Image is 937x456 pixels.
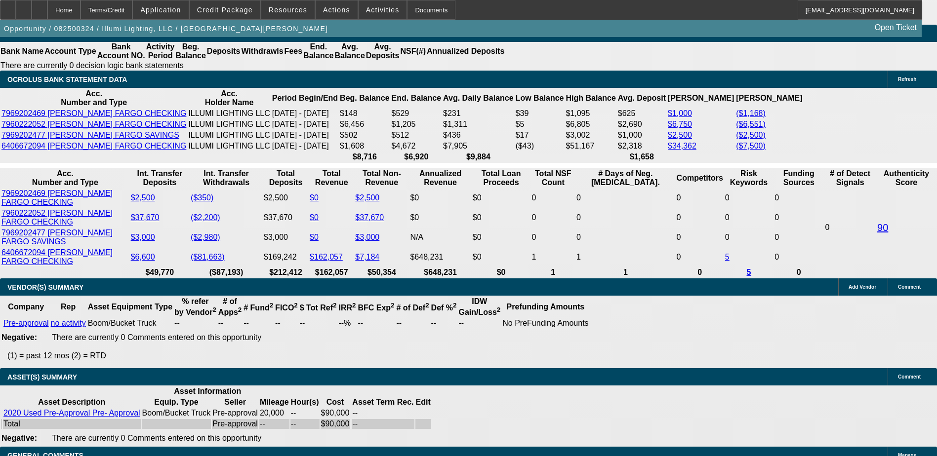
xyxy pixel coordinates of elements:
th: Authenticity Score [877,169,936,188]
th: Bank Account NO. [97,42,146,61]
th: Funding Sources [774,169,823,188]
td: 0 [774,248,823,266]
td: Pre-approval [212,408,258,418]
td: $231 [443,109,514,118]
th: [PERSON_NAME] [735,89,803,108]
th: Account Type [44,42,97,61]
td: 0 [774,228,823,247]
td: -- [458,318,501,328]
td: 0 [824,189,876,266]
a: 7969202477 [PERSON_NAME] FARGO SAVINGS [1,131,179,139]
th: End. Balance [303,42,334,61]
td: $1,205 [391,119,442,129]
td: 20,000 [259,408,289,418]
th: NSF(#) [400,42,426,61]
td: 0 [531,208,575,227]
td: -- [243,318,274,328]
td: -- [357,318,395,328]
td: 0 [676,189,724,207]
th: Activity Period [146,42,175,61]
td: [DATE] - [DATE] [272,141,338,151]
b: # Fund [244,304,273,312]
a: $37,670 [355,213,384,222]
td: 0 [676,248,724,266]
a: ($2,500) [736,131,766,139]
td: $7,905 [443,141,514,151]
td: $90,000 [321,419,350,429]
b: IDW Gain/Loss [458,297,500,316]
b: Seller [224,398,246,406]
td: Boom/Bucket Truck [142,408,211,418]
th: Acc. Holder Name [188,89,270,108]
td: 0 [576,208,675,227]
th: Total Revenue [309,169,354,188]
th: $50,354 [355,267,408,277]
b: % refer by Vendor [174,297,216,316]
td: ILLUMI LIGHTING LLC [188,109,270,118]
sup: 2 [453,302,456,309]
span: Comment [898,284,921,290]
span: Application [140,6,181,14]
th: $162,057 [309,267,354,277]
sup: 2 [212,306,216,313]
button: Application [133,0,188,19]
th: Int. Transfer Deposits [130,169,189,188]
td: $148 [339,109,390,118]
th: 0 [676,267,724,277]
td: [DATE] - [DATE] [272,109,338,118]
a: $0 [310,233,319,241]
sup: 2 [333,302,336,309]
td: -- [174,318,217,328]
b: Def % [431,304,457,312]
td: 0 [531,189,575,207]
a: $6,600 [131,253,155,261]
td: -- [290,408,320,418]
b: Cost [326,398,344,406]
th: Beg. Balance [339,89,390,108]
td: $3,000 [263,228,308,247]
b: Negative: [1,333,37,342]
th: Total Non-Revenue [355,169,408,188]
td: ILLUMI LIGHTING LLC [188,119,270,129]
a: no activity [51,319,86,327]
td: $51,167 [565,141,616,151]
th: $0 [472,267,530,277]
td: 0 [576,189,675,207]
span: Add Vendor [849,284,876,290]
th: Avg. Balance [334,42,365,61]
td: Pre-approval [212,419,258,429]
b: Asset Description [38,398,105,406]
td: $0 [472,208,530,227]
span: Actions [323,6,350,14]
th: Avg. Deposits [366,42,400,61]
a: 5 [725,253,730,261]
b: Company [8,303,44,311]
th: Annualized Revenue [409,169,471,188]
td: $1,311 [443,119,514,129]
td: $1,000 [617,130,666,140]
button: Resources [261,0,315,19]
td: [DATE] - [DATE] [272,130,338,140]
td: $625 [617,109,666,118]
a: 6406672094 [PERSON_NAME] FARGO CHECKING [1,248,113,266]
a: ($6,551) [736,120,766,128]
th: [PERSON_NAME] [667,89,734,108]
sup: 2 [294,302,297,309]
b: IRR [338,304,356,312]
a: Pre-approval [3,319,49,327]
a: $7,184 [355,253,379,261]
b: Asset Information [174,387,241,395]
td: ILLUMI LIGHTING LLC [188,130,270,140]
a: 2020 Used Pre-Approval Pre- Approval [3,409,140,417]
b: # of Def [397,304,429,312]
b: BFC Exp [358,304,394,312]
th: High Balance [565,89,616,108]
td: $0 [472,228,530,247]
a: ($81,663) [191,253,225,261]
td: -- [396,318,430,328]
th: Acc. Number and Type [1,89,187,108]
td: -- [299,318,337,328]
th: Avg. Daily Balance [443,89,514,108]
th: # Days of Neg. [MEDICAL_DATA]. [576,169,675,188]
th: Low Balance [515,89,565,108]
